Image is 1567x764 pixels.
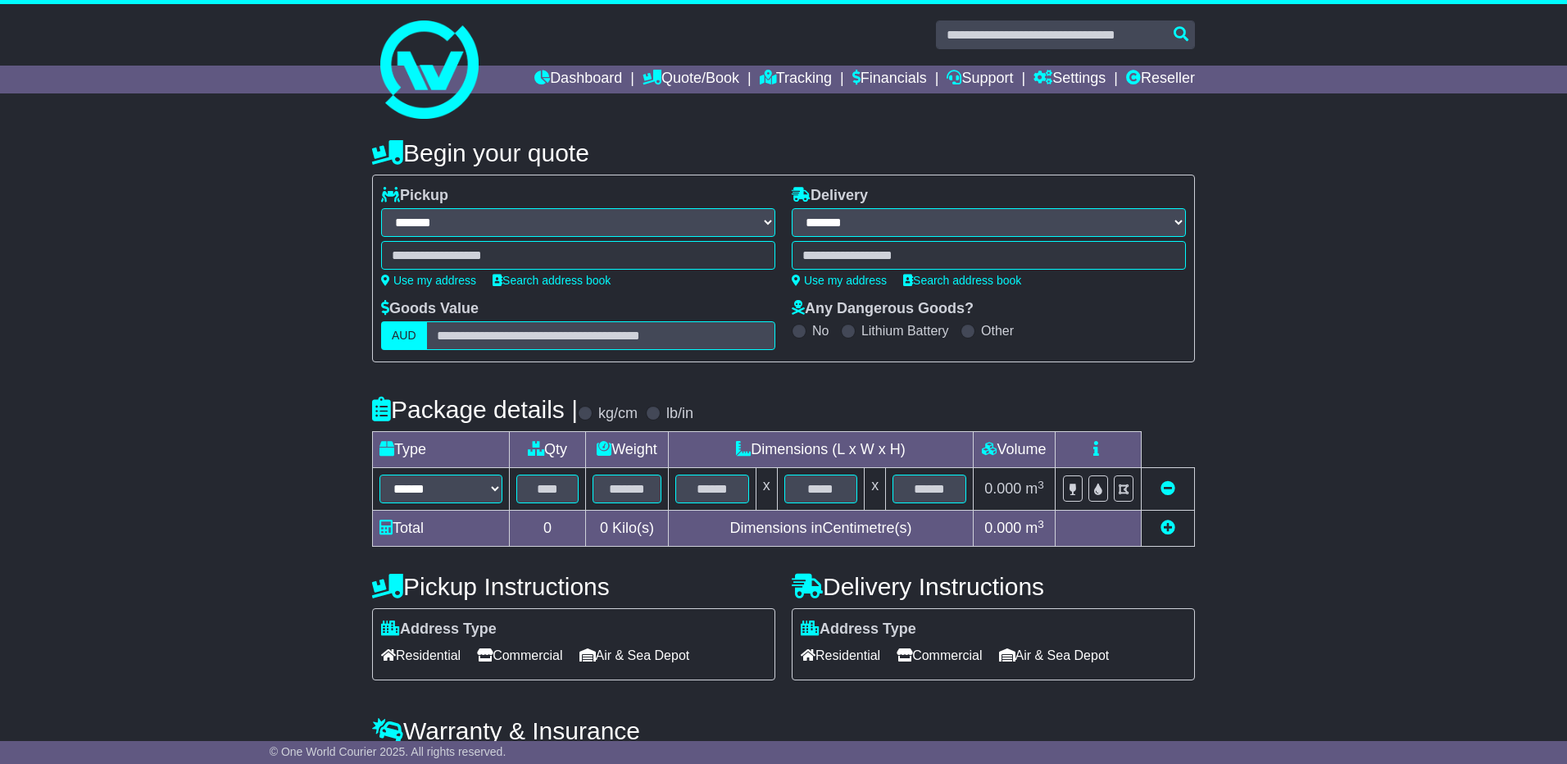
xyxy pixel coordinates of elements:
[373,432,510,468] td: Type
[1033,66,1106,93] a: Settings
[1025,520,1044,536] span: m
[510,511,586,547] td: 0
[534,66,622,93] a: Dashboard
[903,274,1021,287] a: Search address book
[373,511,510,547] td: Total
[801,621,916,639] label: Address Type
[586,511,669,547] td: Kilo(s)
[493,274,611,287] a: Search address book
[668,511,973,547] td: Dimensions in Centimetre(s)
[598,405,638,423] label: kg/cm
[865,468,886,511] td: x
[1126,66,1195,93] a: Reseller
[477,643,562,668] span: Commercial
[792,274,887,287] a: Use my address
[372,717,1195,744] h4: Warranty & Insurance
[947,66,1013,93] a: Support
[897,643,982,668] span: Commercial
[984,520,1021,536] span: 0.000
[381,300,479,318] label: Goods Value
[812,323,829,339] label: No
[600,520,608,536] span: 0
[861,323,949,339] label: Lithium Battery
[999,643,1110,668] span: Air & Sea Depot
[760,66,832,93] a: Tracking
[586,432,669,468] td: Weight
[579,643,690,668] span: Air & Sea Depot
[372,139,1195,166] h4: Begin your quote
[973,432,1055,468] td: Volume
[372,396,578,423] h4: Package details |
[381,621,497,639] label: Address Type
[984,480,1021,497] span: 0.000
[381,187,448,205] label: Pickup
[270,745,506,758] span: © One World Courier 2025. All rights reserved.
[510,432,586,468] td: Qty
[668,432,973,468] td: Dimensions (L x W x H)
[792,573,1195,600] h4: Delivery Instructions
[1025,480,1044,497] span: m
[381,321,427,350] label: AUD
[981,323,1014,339] label: Other
[381,643,461,668] span: Residential
[1038,479,1044,491] sup: 3
[381,274,476,287] a: Use my address
[1160,480,1175,497] a: Remove this item
[1038,518,1044,530] sup: 3
[756,468,777,511] td: x
[792,187,868,205] label: Delivery
[852,66,927,93] a: Financials
[643,66,739,93] a: Quote/Book
[1160,520,1175,536] a: Add new item
[372,573,775,600] h4: Pickup Instructions
[801,643,880,668] span: Residential
[666,405,693,423] label: lb/in
[792,300,974,318] label: Any Dangerous Goods?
